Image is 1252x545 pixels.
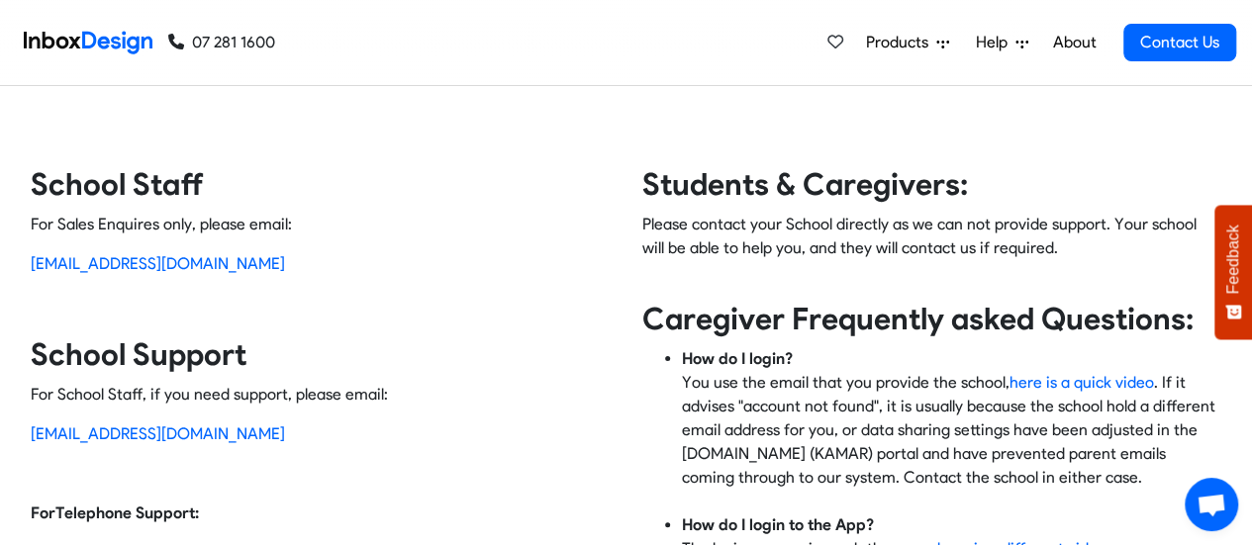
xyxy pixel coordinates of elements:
strong: For [31,503,55,522]
p: For School Staff, if you need support, please email: [31,383,611,407]
a: [EMAIL_ADDRESS][DOMAIN_NAME] [31,254,285,273]
span: Products [866,31,936,54]
p: Please contact your School directly as we can not provide support. Your school will be able to he... [642,213,1222,284]
a: Products [858,23,957,62]
span: Help [976,31,1015,54]
strong: How do I login? [682,349,793,368]
span: Feedback [1224,225,1242,294]
a: Contact Us [1123,24,1236,61]
button: Feedback - Show survey [1214,205,1252,339]
li: You use the email that you provide the school, . If it advises "account not found", it is usually... [682,347,1222,513]
strong: Telephone Support: [55,503,199,522]
a: [EMAIL_ADDRESS][DOMAIN_NAME] [31,424,285,443]
strong: School Support [31,336,246,373]
a: here is a quick video [1010,373,1154,392]
strong: Students & Caregivers: [642,166,968,203]
strong: School Staff [31,166,204,203]
a: Help [968,23,1036,62]
a: About [1047,23,1102,62]
a: 07 281 1600 [168,31,275,54]
strong: How do I login to the App? [682,515,874,534]
div: Open chat [1185,478,1238,531]
p: For Sales Enquires only, please email: [31,213,611,236]
strong: Caregiver Frequently asked Questions: [642,301,1194,337]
